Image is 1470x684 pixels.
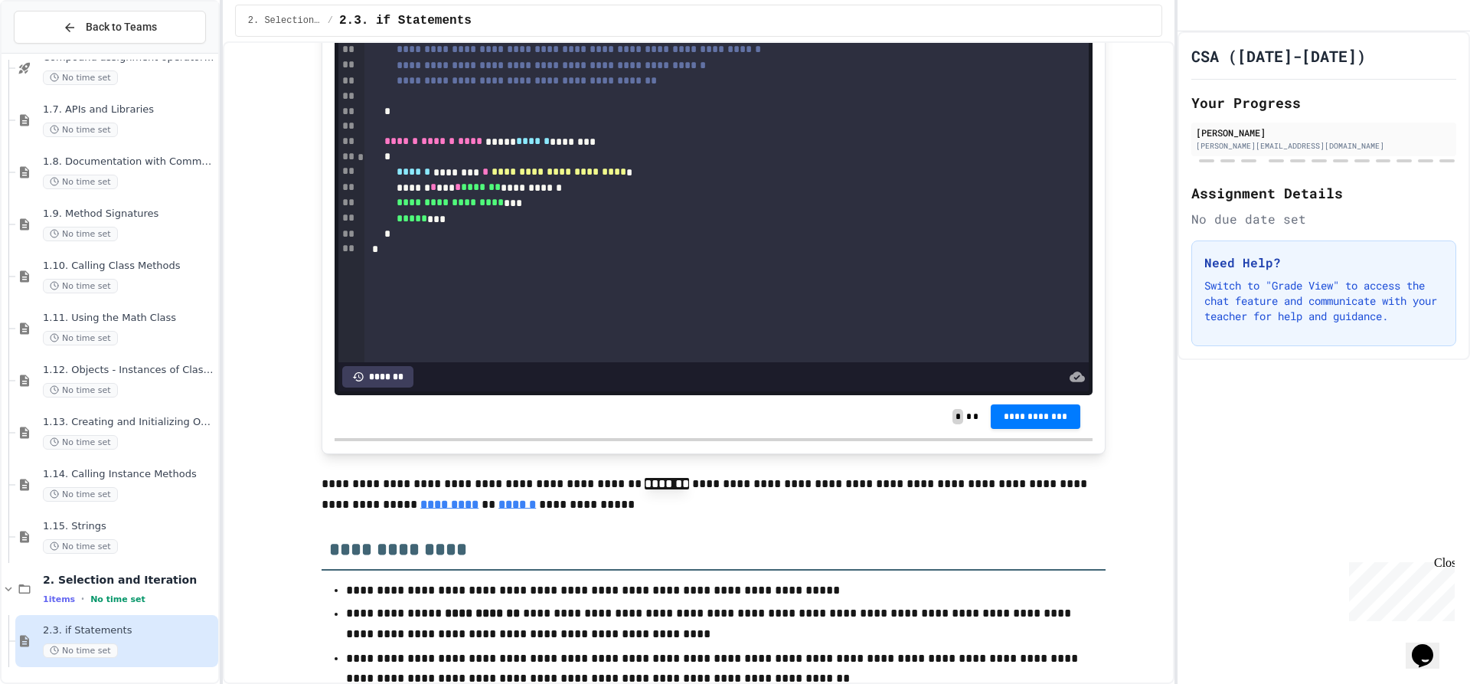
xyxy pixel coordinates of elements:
div: No due date set [1191,210,1456,228]
span: No time set [43,487,118,502]
span: 1.9. Method Signatures [43,208,215,221]
span: 1.14. Calling Instance Methods [43,468,215,481]
span: 2.3. if Statements [43,624,215,637]
span: 1 items [43,594,75,604]
span: No time set [43,331,118,345]
iframe: chat widget [1406,623,1455,669]
span: 2.3. if Statements [339,11,472,30]
h2: Assignment Details [1191,182,1456,204]
span: 1.12. Objects - Instances of Classes [43,364,215,377]
h3: Need Help? [1204,254,1443,272]
span: Back to Teams [86,19,157,35]
span: 1.11. Using the Math Class [43,312,215,325]
span: No time set [90,594,145,604]
div: [PERSON_NAME][EMAIL_ADDRESS][DOMAIN_NAME] [1196,140,1452,152]
span: No time set [43,279,118,293]
span: 1.15. Strings [43,520,215,533]
button: Back to Teams [14,11,206,44]
span: No time set [43,539,118,554]
span: No time set [43,70,118,85]
p: Switch to "Grade View" to access the chat feature and communicate with your teacher for help and ... [1204,278,1443,324]
h2: Your Progress [1191,92,1456,113]
span: 1.13. Creating and Initializing Objects: Constructors [43,416,215,429]
iframe: chat widget [1343,556,1455,621]
span: 1.7. APIs and Libraries [43,103,215,116]
span: / [328,15,333,27]
span: 1.8. Documentation with Comments and Preconditions [43,155,215,169]
span: No time set [43,227,118,241]
span: No time set [43,435,118,450]
span: 2. Selection and Iteration [248,15,322,27]
h1: CSA ([DATE]-[DATE]) [1191,45,1366,67]
div: [PERSON_NAME] [1196,126,1452,139]
span: 1.10. Calling Class Methods [43,260,215,273]
div: Chat with us now!Close [6,6,106,97]
span: No time set [43,383,118,398]
span: No time set [43,123,118,137]
span: • [81,593,84,605]
span: 2. Selection and Iteration [43,573,215,587]
span: No time set [43,175,118,189]
span: No time set [43,643,118,658]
